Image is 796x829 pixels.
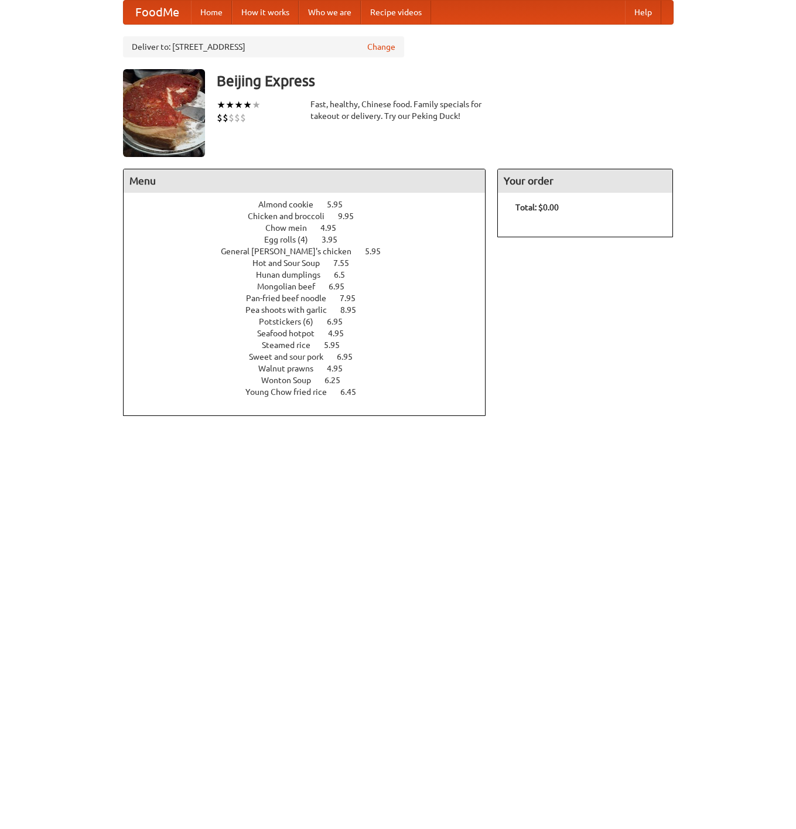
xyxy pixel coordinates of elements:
a: Potstickers (6) 6.95 [259,317,364,326]
span: Walnut prawns [258,364,325,373]
a: Hot and Sour Soup 7.55 [252,258,371,268]
span: 5.95 [365,247,392,256]
span: 6.5 [334,270,357,279]
span: Potstickers (6) [259,317,325,326]
span: 6.95 [337,352,364,361]
span: Hot and Sour Soup [252,258,332,268]
span: 7.95 [340,294,367,303]
span: 7.55 [333,258,361,268]
span: 5.95 [327,200,354,209]
img: angular.jpg [123,69,205,157]
span: Pan-fried beef noodle [246,294,338,303]
h4: Menu [124,169,486,193]
a: Chicken and broccoli 9.95 [248,211,375,221]
a: FoodMe [124,1,191,24]
li: ★ [217,98,226,111]
span: 4.95 [327,364,354,373]
span: Pea shoots with garlic [245,305,339,315]
b: Total: $0.00 [515,203,559,212]
a: Egg rolls (4) 3.95 [264,235,359,244]
span: 8.95 [340,305,368,315]
a: Home [191,1,232,24]
span: Mongolian beef [257,282,327,291]
div: Fast, healthy, Chinese food. Family specials for takeout or delivery. Try our Peking Duck! [310,98,486,122]
span: Wonton Soup [261,376,323,385]
span: 6.95 [327,317,354,326]
span: 3.95 [322,235,349,244]
a: Hunan dumplings 6.5 [256,270,367,279]
span: Almond cookie [258,200,325,209]
span: 9.95 [338,211,365,221]
li: $ [234,111,240,124]
a: Mongolian beef 6.95 [257,282,366,291]
li: ★ [243,98,252,111]
a: General [PERSON_NAME]'s chicken 5.95 [221,247,402,256]
li: ★ [226,98,234,111]
li: ★ [252,98,261,111]
a: Help [625,1,661,24]
a: Seafood hotpot 4.95 [257,329,365,338]
span: 6.45 [340,387,368,397]
span: Young Chow fried rice [245,387,339,397]
li: $ [228,111,234,124]
li: $ [223,111,228,124]
a: Pea shoots with garlic 8.95 [245,305,378,315]
span: Steamed rice [262,340,322,350]
li: $ [217,111,223,124]
h3: Beijing Express [217,69,674,93]
a: How it works [232,1,299,24]
a: Sweet and sour pork 6.95 [249,352,374,361]
a: Change [367,41,395,53]
span: 5.95 [324,340,351,350]
li: $ [240,111,246,124]
a: Almond cookie 5.95 [258,200,364,209]
h4: Your order [498,169,672,193]
span: 4.95 [328,329,356,338]
a: Wonton Soup 6.25 [261,376,362,385]
li: ★ [234,98,243,111]
span: 6.95 [329,282,356,291]
span: Sweet and sour pork [249,352,335,361]
a: Steamed rice 5.95 [262,340,361,350]
span: Chow mein [265,223,319,233]
span: Seafood hotpot [257,329,326,338]
span: Egg rolls (4) [264,235,320,244]
a: Recipe videos [361,1,431,24]
a: Pan-fried beef noodle 7.95 [246,294,377,303]
span: Hunan dumplings [256,270,332,279]
span: 4.95 [320,223,348,233]
div: Deliver to: [STREET_ADDRESS] [123,36,404,57]
a: Young Chow fried rice 6.45 [245,387,378,397]
span: 6.25 [324,376,352,385]
span: General [PERSON_NAME]'s chicken [221,247,363,256]
a: Walnut prawns 4.95 [258,364,364,373]
a: Who we are [299,1,361,24]
span: Chicken and broccoli [248,211,336,221]
a: Chow mein 4.95 [265,223,358,233]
